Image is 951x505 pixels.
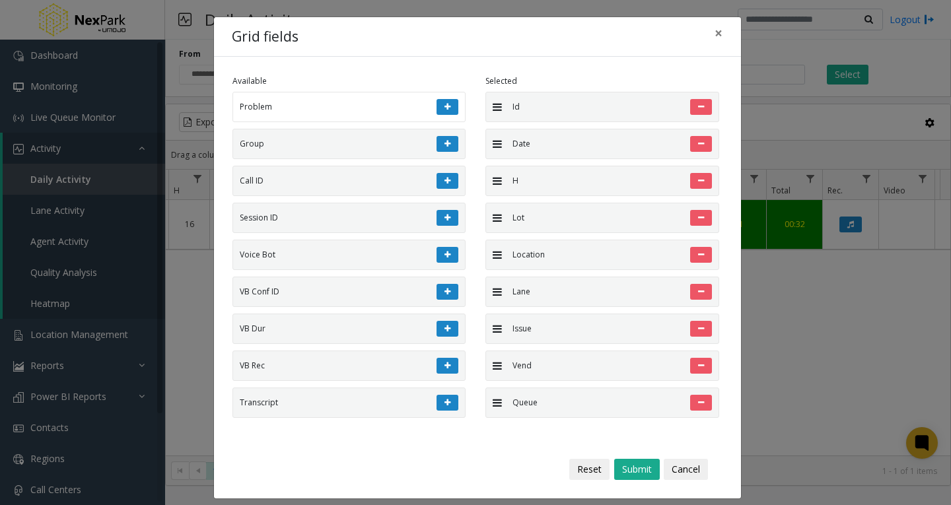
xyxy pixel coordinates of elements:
[485,314,719,344] li: Issue
[485,351,719,381] li: Vend
[705,17,732,50] button: Close
[232,351,466,381] li: VB Rec
[485,240,719,270] li: Location
[485,75,517,87] label: Selected
[569,459,610,480] button: Reset
[485,277,719,307] li: Lane
[485,387,719,418] li: Queue
[232,129,466,159] li: Group
[232,26,299,48] h4: Grid fields
[485,92,719,122] li: Id
[485,203,719,233] li: Lot
[232,203,466,233] li: Session ID
[232,75,267,87] label: Available
[715,24,722,42] span: ×
[232,166,466,196] li: Call ID
[232,314,466,344] li: VB Dur
[485,166,719,196] li: H
[232,387,466,418] li: Transcript
[232,92,466,122] li: Problem
[614,459,660,480] button: Submit
[232,240,466,270] li: Voice Bot
[485,129,719,159] li: Date
[232,277,466,307] li: VB Conf ID
[664,459,708,480] button: Cancel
